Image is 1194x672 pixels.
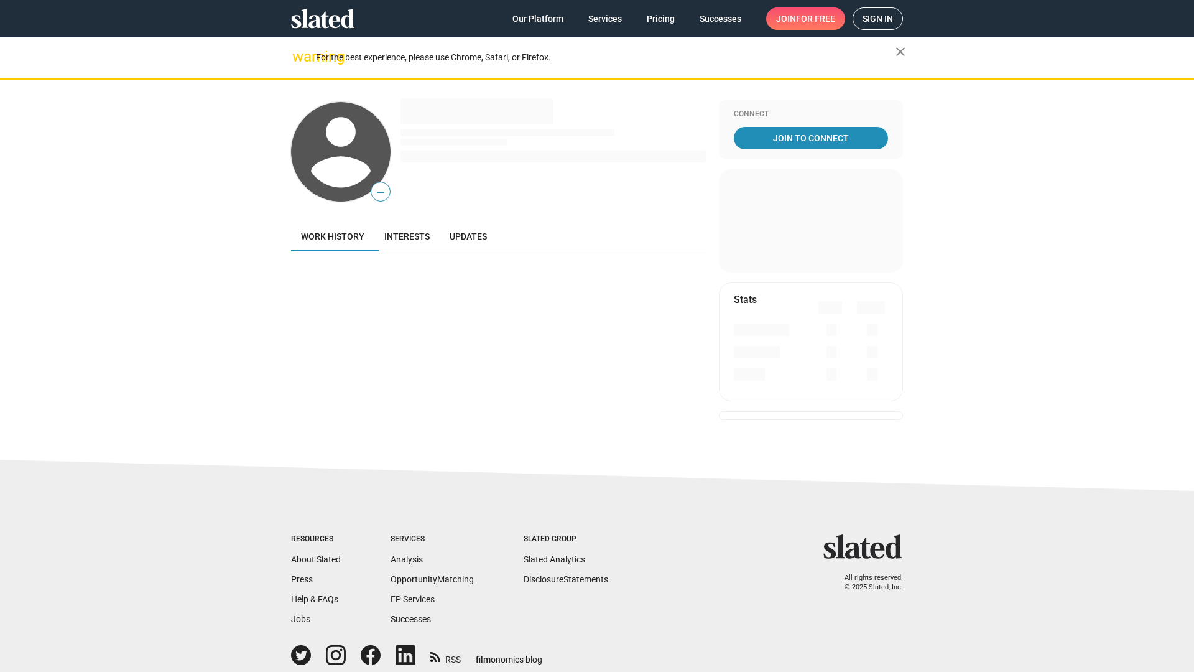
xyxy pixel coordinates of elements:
a: Interests [374,222,440,251]
a: OpportunityMatching [391,574,474,584]
mat-icon: close [893,44,908,59]
span: Join To Connect [736,127,886,149]
a: Jobs [291,614,310,624]
div: Resources [291,534,341,544]
a: Work history [291,222,374,251]
span: for free [796,7,835,30]
span: — [371,184,390,200]
span: Services [588,7,622,30]
div: Services [391,534,474,544]
a: Sign in [853,7,903,30]
a: DisclosureStatements [524,574,608,584]
a: RSS [430,646,461,666]
span: film [476,655,491,665]
span: Updates [450,231,487,241]
a: Successes [391,614,431,624]
a: Analysis [391,554,423,564]
a: Help & FAQs [291,594,338,604]
a: Our Platform [502,7,573,30]
span: Successes [700,7,741,30]
span: Sign in [863,8,893,29]
a: Slated Analytics [524,554,585,564]
span: Work history [301,231,364,241]
a: Updates [440,222,497,251]
mat-card-title: Stats [734,293,757,306]
a: filmonomics blog [476,644,542,666]
a: Pricing [637,7,685,30]
span: Pricing [647,7,675,30]
span: Our Platform [512,7,563,30]
div: Slated Group [524,534,608,544]
span: Join [776,7,835,30]
a: EP Services [391,594,435,604]
a: Press [291,574,313,584]
a: Successes [690,7,751,30]
div: Connect [734,110,888,119]
span: Interests [384,231,430,241]
div: For the best experience, please use Chrome, Safari, or Firefox. [316,49,895,66]
mat-icon: warning [292,49,307,64]
a: Joinfor free [766,7,845,30]
p: All rights reserved. © 2025 Slated, Inc. [831,574,903,592]
a: Services [578,7,632,30]
a: Join To Connect [734,127,888,149]
a: About Slated [291,554,341,564]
